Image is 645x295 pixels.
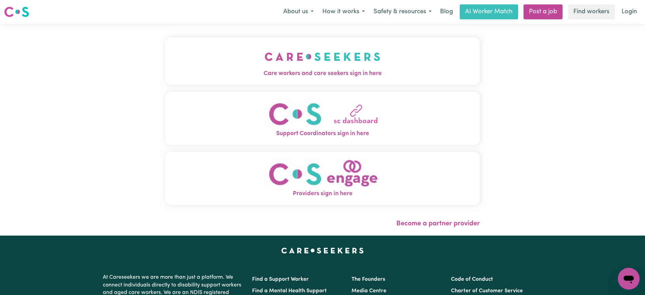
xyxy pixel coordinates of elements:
a: Find workers [568,4,615,19]
a: Become a partner provider [396,220,480,227]
span: Support Coordinators sign in here [165,129,480,138]
button: How it works [318,5,369,19]
iframe: Button to launch messaging window [618,268,640,290]
span: Care workers and care seekers sign in here [165,69,480,78]
a: The Founders [352,277,385,282]
a: Media Centre [352,288,386,294]
button: Care workers and care seekers sign in here [165,37,480,85]
img: Careseekers logo [4,6,29,18]
a: AI Worker Match [460,4,518,19]
span: Providers sign in here [165,189,480,198]
button: Safety & resources [369,5,436,19]
a: Careseekers logo [4,4,29,20]
button: About us [279,5,318,19]
a: Charter of Customer Service [451,288,523,294]
a: Login [618,4,641,19]
a: Blog [436,4,457,19]
a: Post a job [524,4,563,19]
button: Providers sign in here [165,152,480,205]
a: Code of Conduct [451,277,493,282]
a: Find a Support Worker [252,277,309,282]
button: Support Coordinators sign in here [165,92,480,145]
a: Careseekers home page [281,248,364,253]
